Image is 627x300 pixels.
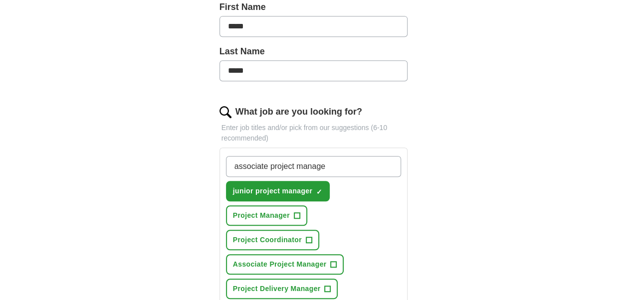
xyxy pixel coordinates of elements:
[226,181,330,201] button: junior project manager✓
[233,210,290,221] span: Project Manager
[219,106,231,118] img: search.png
[233,235,302,245] span: Project Coordinator
[219,0,408,14] label: First Name
[226,230,319,250] button: Project Coordinator
[226,279,338,299] button: Project Delivery Manager
[233,284,321,294] span: Project Delivery Manager
[226,254,344,275] button: Associate Project Manager
[233,186,312,196] span: junior project manager
[233,259,327,270] span: Associate Project Manager
[226,156,402,177] input: Type a job title and press enter
[219,45,408,58] label: Last Name
[219,123,408,144] p: Enter job titles and/or pick from our suggestions (6-10 recommended)
[226,205,307,226] button: Project Manager
[235,105,362,119] label: What job are you looking for?
[316,188,322,196] span: ✓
